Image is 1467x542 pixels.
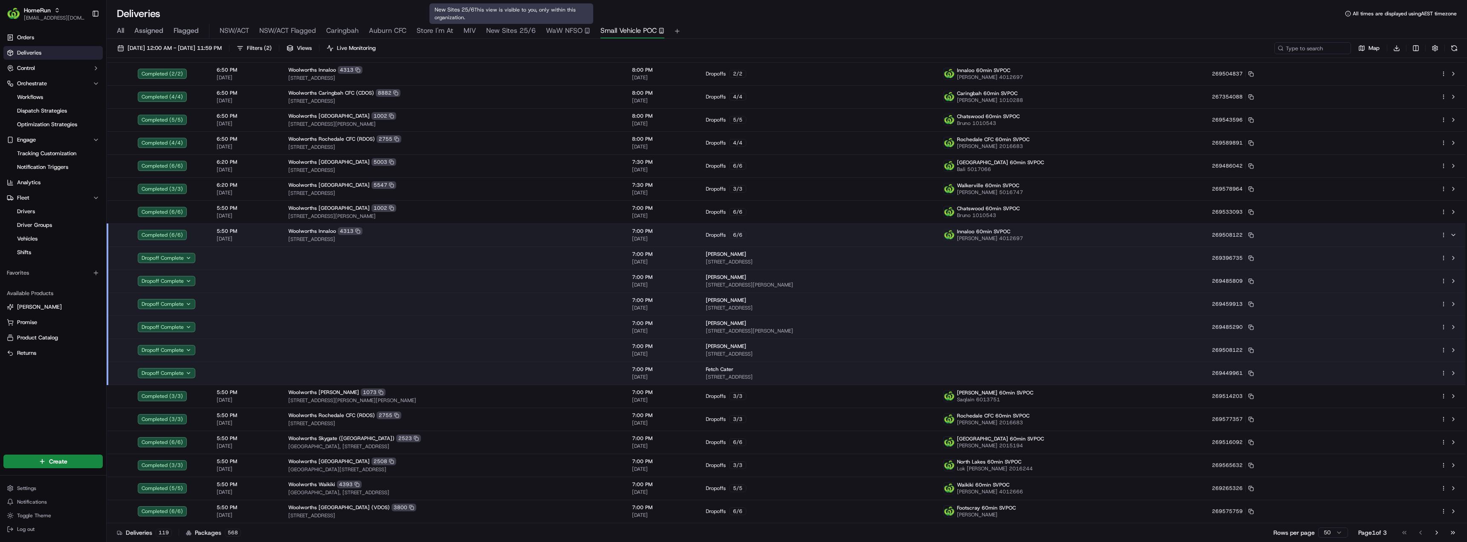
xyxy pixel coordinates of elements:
span: 269508122 [1212,347,1243,354]
span: Dispatch Strategies [17,107,67,115]
img: ww.png [944,483,955,494]
span: [PERSON_NAME] 2016683 [957,143,1029,150]
span: 269504837 [1212,70,1243,77]
a: Optimization Strategies [14,119,93,130]
span: [DATE] [632,328,692,334]
button: Refresh [1448,42,1460,54]
span: Optimization Strategies [17,121,77,128]
span: Woolworths [GEOGRAPHIC_DATA] [288,159,370,165]
a: [PERSON_NAME] [7,303,99,311]
button: 269565632 [1212,462,1254,469]
span: [PERSON_NAME] 4012697 [957,74,1023,81]
span: [STREET_ADDRESS][PERSON_NAME][PERSON_NAME] [288,397,618,404]
span: Notifications [17,499,47,505]
span: 7:00 PM [632,458,692,465]
span: [STREET_ADDRESS] [706,304,930,311]
a: Dispatch Strategies [14,105,93,117]
div: 3 / 3 [729,415,746,423]
button: HomeRunHomeRun[EMAIL_ADDRESS][DOMAIN_NAME] [3,3,88,24]
span: Dropoffs [706,439,726,446]
span: Caringbah 60min SVPOC [957,90,1018,97]
span: Dropoffs [706,116,726,123]
button: Dropoff Complete [138,253,195,263]
span: [DATE] [632,74,692,81]
button: Dropoff Complete [138,299,195,309]
span: 7:00 PM [632,389,692,396]
span: This view is visible to you, only within this organization. [435,6,576,21]
span: WaW NFSO [546,26,583,36]
button: Toggle Theme [3,510,103,522]
button: Orchestrate [3,77,103,90]
span: Dropoffs [706,393,726,400]
div: 3 / 3 [729,185,746,193]
span: [DATE] [632,189,692,196]
span: Vehicles [17,235,38,243]
span: Log out [17,526,35,533]
div: Available Products [3,287,103,300]
img: ww.png [944,68,955,79]
span: Bruno 1010543 [957,212,1020,219]
div: Favorites [3,266,103,280]
span: Small Vehicle POC [600,26,657,36]
span: 269396735 [1212,255,1243,261]
a: Vehicles [14,233,93,245]
span: [DATE] [217,420,275,426]
button: Dropoff Complete [138,276,195,286]
span: Dropoffs [706,162,726,169]
button: Fleet [3,191,103,205]
span: 269543596 [1212,116,1243,123]
span: [DATE] [632,120,692,127]
span: 269508122 [1212,232,1243,238]
span: [DATE] [632,281,692,288]
span: 269533093 [1212,209,1243,215]
span: Rochedale CFC 60min SVPOC [957,136,1029,143]
span: 5:50 PM [217,412,275,419]
div: 2523 [396,435,421,442]
div: 2755 [377,412,401,419]
span: Views [297,44,312,52]
button: Dropoff Complete [138,368,195,378]
span: Woolworths Skygate ([GEOGRAPHIC_DATA]) [288,435,394,442]
span: 269565632 [1212,462,1243,469]
span: Woolworths Innaloo [288,228,336,235]
span: Toggle Theme [17,512,51,519]
span: [GEOGRAPHIC_DATA] 60min SVPOC [957,435,1044,442]
span: 5:50 PM [217,458,275,465]
div: 1002 [371,112,396,120]
span: HomeRun [24,6,51,14]
span: [PERSON_NAME] [17,303,62,311]
span: Workflows [17,93,43,101]
span: Live Monitoring [337,44,376,52]
button: 269459913 [1212,301,1254,307]
span: 8:00 PM [632,67,692,73]
div: 5003 [371,158,396,166]
span: Chatswood 60min SVPOC [957,113,1020,120]
button: 269514203 [1212,393,1254,400]
span: Assigned [134,26,163,36]
span: 7:00 PM [632,205,692,212]
button: Views [283,42,316,54]
span: [STREET_ADDRESS] [288,167,618,174]
button: 269396735 [1212,255,1254,261]
span: New Sites 25/6 [486,26,536,36]
div: 1002 [371,204,396,212]
button: 269575759 [1212,508,1254,515]
span: NSW/ACT [220,26,249,36]
span: Fetch Cater [706,366,733,373]
span: 5:50 PM [217,205,275,212]
span: [STREET_ADDRESS] [288,75,618,81]
span: Engage [17,136,36,144]
img: ww.png [944,460,955,471]
span: [STREET_ADDRESS][PERSON_NAME] [288,121,618,128]
img: ww.png [944,160,955,171]
span: [DATE] [632,374,692,380]
span: Innaloo 60min SVPOC [957,67,1010,74]
span: [PERSON_NAME] 60min SVPOC [957,389,1033,396]
span: 6:20 PM [217,159,275,165]
span: [PERSON_NAME] [706,297,746,304]
button: Engage [3,133,103,147]
img: ww.png [944,391,955,402]
span: [STREET_ADDRESS] [288,98,618,104]
button: 269516092 [1212,439,1254,446]
div: 6 / 6 [729,438,746,446]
